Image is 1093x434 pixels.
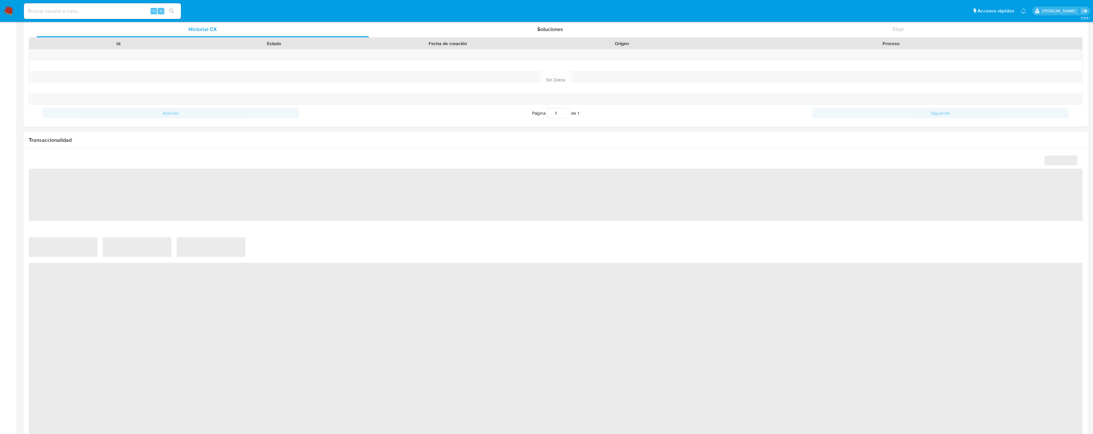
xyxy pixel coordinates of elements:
span: Página de [532,108,579,118]
a: Salir [1081,8,1088,14]
input: Buscar usuario o caso... [24,7,181,15]
span: Accesos rápidos [977,8,1014,14]
a: Notificaciones [1021,8,1026,14]
button: Anterior [43,108,299,118]
span: Chat [892,25,904,33]
button: search-icon [165,7,178,16]
span: s [160,8,162,14]
div: Estado [201,40,348,47]
span: 3.155.1 [1081,15,1090,21]
span: 1 [578,110,579,116]
span: ⌥ [151,8,156,14]
div: Id [45,40,192,47]
p: federico.luaces@mercadolibre.com [1042,8,1079,14]
button: Siguiente [812,108,1069,118]
span: Historial CX [188,25,217,33]
h1: Transaccionalidad [29,137,1083,143]
span: Soluciones [537,25,563,33]
div: Fecha de creación [356,40,539,47]
div: Proceso [704,40,1078,47]
div: Origen [549,40,695,47]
